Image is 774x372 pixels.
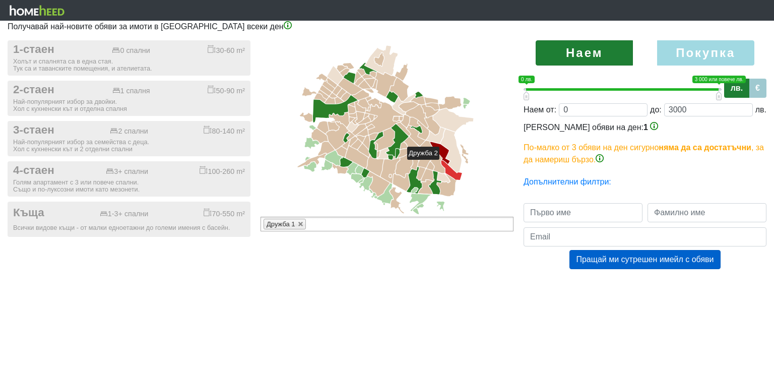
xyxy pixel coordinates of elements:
span: Къща [13,206,44,220]
span: 1 [643,123,648,132]
img: info-3.png [650,122,658,130]
span: 4-стаен [13,164,54,177]
div: 1-3+ спални [100,210,149,218]
input: Фамилно име [648,203,766,222]
button: Пращай ми сутрешен имейл с обяви [569,250,720,269]
div: Най-популярният избор за двойки. Хол с кухненски кът и отделна спалня [13,98,245,112]
p: Получавай най-новите обяви за имоти в [GEOGRAPHIC_DATA] всеки ден [8,21,766,33]
img: info-3.png [596,154,604,162]
div: 0 спални [112,46,150,55]
label: € [749,79,766,98]
label: лв. [724,79,749,98]
button: Къща 1-3+ спални 70-550 m² Всички видове къщи - от малки едноетажни до големи имения с басейн. [8,202,250,237]
span: Дружба 1 [267,220,295,228]
label: Наем [536,40,633,66]
button: 1-стаен 0 спални 30-60 m² Холът и спалнята са в една стая.Тук са и таванските помещения, и ателие... [8,40,250,76]
div: Най-популярният избор за семейства с деца. Хол с кухненски кът и 2 отделни спални [13,139,245,153]
span: 0 лв. [519,76,535,83]
div: лв. [755,104,766,116]
div: Всички видове къщи - от малки едноетажни до големи имения с басейн. [13,224,245,231]
input: Email [524,227,766,246]
div: 2 спални [110,127,148,136]
div: Холът и спалнята са в една стая. Тук са и таванските помещения, и ателиетата. [13,58,245,72]
b: няма да са достатъчни [659,143,751,152]
button: 4-стаен 3+ спални 100-260 m² Голям апартамент с 3 или повече спални.Също и по-луксозни имоти като... [8,161,250,197]
img: info-3.png [284,21,292,29]
span: 3-стаен [13,123,54,137]
div: до: [650,104,662,116]
span: 3 000 или повече лв. [692,76,746,83]
div: 30-60 m² [208,45,245,55]
button: 2-стаен 1 спалня 50-90 m² Най-популярният избор за двойки.Хол с кухненски кът и отделна спалня [8,81,250,116]
div: 80-140 m² [204,126,245,136]
a: Допълнителни филтри: [524,177,611,186]
div: [PERSON_NAME] обяви на ден: [524,121,766,166]
span: 2-стаен [13,83,54,97]
button: 3-стаен 2 спални 80-140 m² Най-популярният избор за семейства с деца.Хол с кухненски кът и 2 отде... [8,121,250,156]
span: 1-стаен [13,43,54,56]
div: 50-90 m² [208,85,245,95]
div: 70-550 m² [204,208,245,218]
p: По-малко от 3 обяви на ден сигурно , за да намериш бързо. [524,142,766,166]
div: 100-260 m² [200,166,245,176]
div: 1 спалня [112,87,150,95]
div: 3+ спални [106,167,148,176]
label: Покупка [657,40,754,66]
div: Голям апартамент с 3 или повече спални. Също и по-луксозни имоти като мезонети. [13,179,245,193]
div: Наем от: [524,104,556,116]
input: Първо име [524,203,642,222]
